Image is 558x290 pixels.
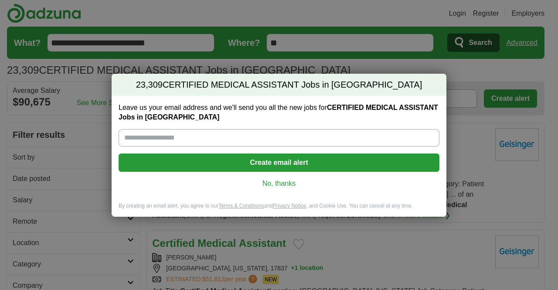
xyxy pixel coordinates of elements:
h2: CERTIFIED MEDICAL ASSISTANT Jobs in [GEOGRAPHIC_DATA] [112,74,446,96]
label: Leave us your email address and we'll send you all the new jobs for [119,103,439,122]
a: Terms & Conditions [218,203,264,209]
strong: CERTIFIED MEDICAL ASSISTANT Jobs in [GEOGRAPHIC_DATA] [119,104,438,121]
a: Privacy Notice [273,203,306,209]
div: By creating an email alert, you agree to our and , and Cookie Use. You can cancel at any time. [112,202,446,217]
span: 23,309 [136,79,163,91]
a: No, thanks [126,179,432,188]
button: Create email alert [119,154,439,172]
